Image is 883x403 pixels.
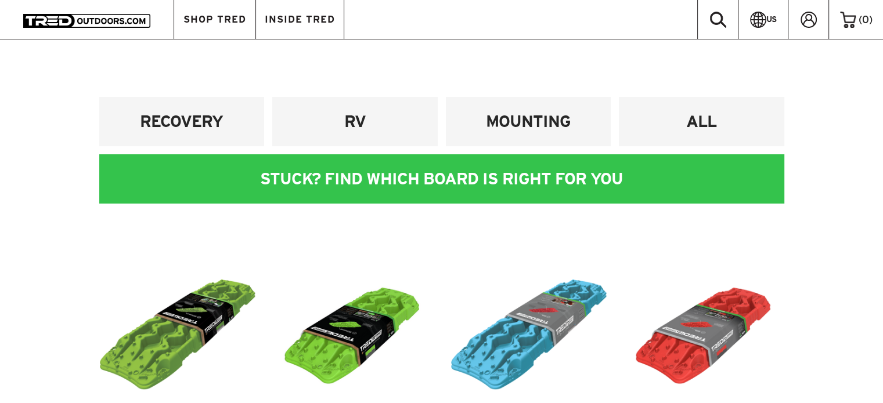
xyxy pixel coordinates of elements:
span: 0 [862,14,869,25]
a: ALL [619,97,784,146]
h4: MOUNTING [455,111,603,132]
div: STUCK? FIND WHICH BOARD IS RIGHT FOR YOU [99,154,784,204]
h4: ALL [628,111,776,132]
a: RECOVERY [99,97,265,146]
img: cart-icon [840,12,856,28]
span: INSIDE TRED [265,14,335,24]
a: MOUNTING [446,97,611,146]
span: ( ) [859,14,873,25]
a: RV [272,97,438,146]
span: SHOP TRED [183,14,246,24]
h4: RV [281,111,429,132]
h4: RECOVERY [108,111,256,132]
img: TRED Outdoors America [23,14,150,28]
